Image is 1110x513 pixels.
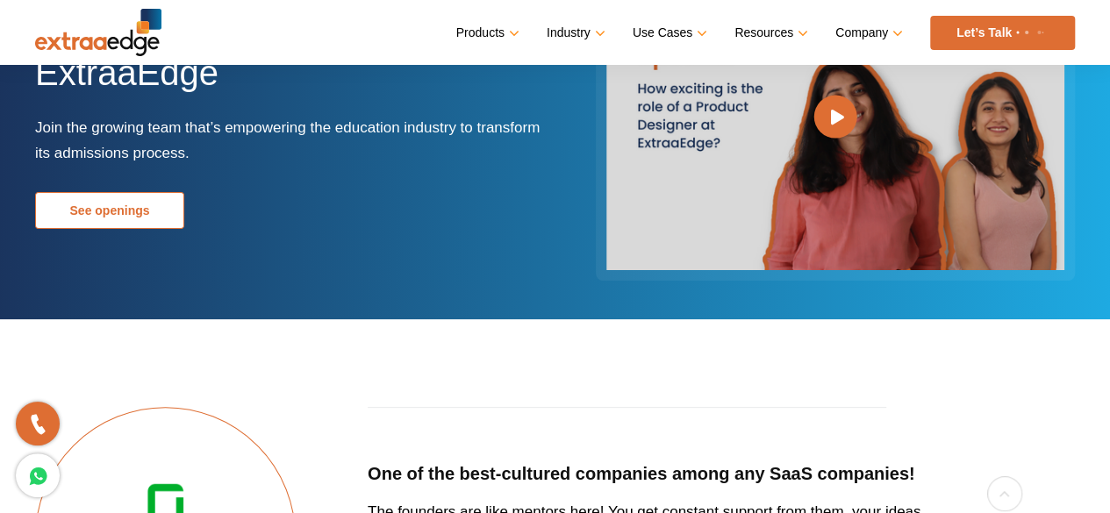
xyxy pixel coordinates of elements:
[734,20,805,46] a: Resources
[835,20,899,46] a: Company
[35,192,184,229] a: See openings
[930,16,1075,50] a: Let’s Talk
[547,20,602,46] a: Industry
[633,20,704,46] a: Use Cases
[368,463,944,485] h5: One of the best-cultured companies among any SaaS companies!
[35,115,542,166] p: Join the growing team that’s empowering the education industry to transform its admissions process.
[456,20,516,46] a: Products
